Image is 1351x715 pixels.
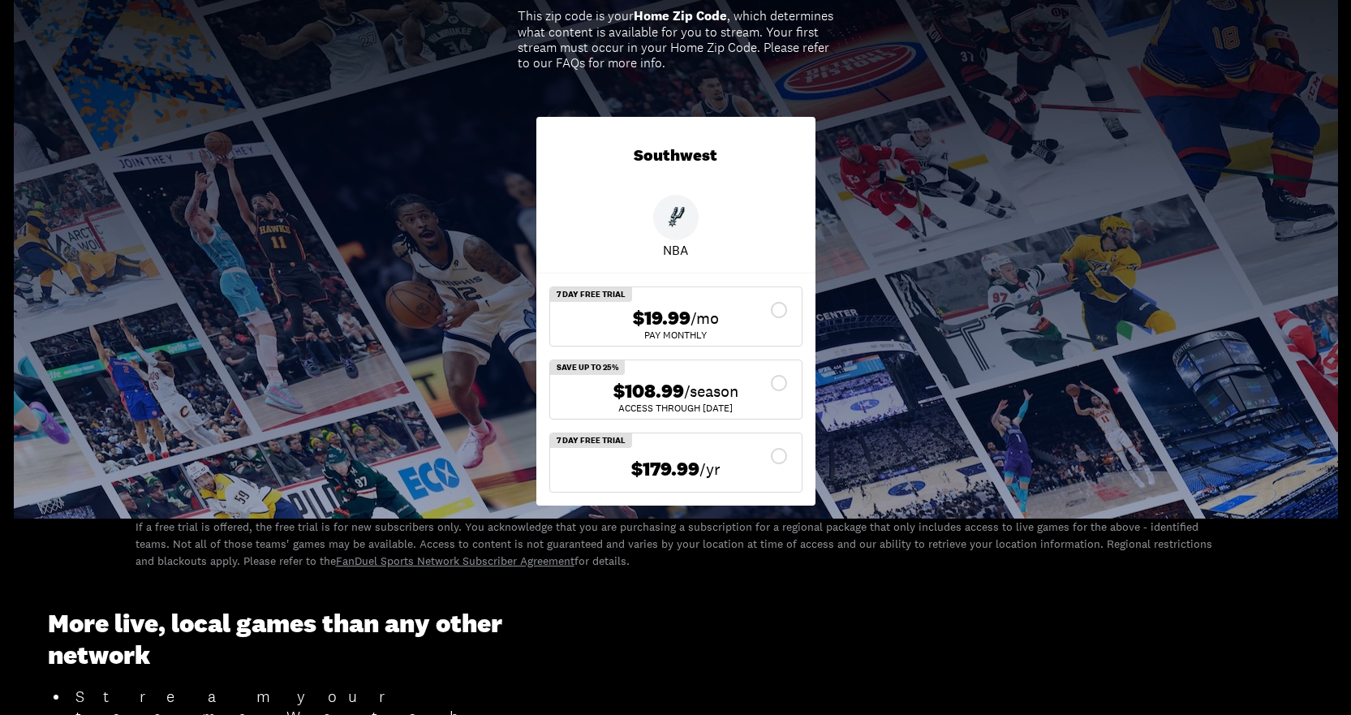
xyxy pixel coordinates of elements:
[684,380,738,403] span: /season
[631,458,699,481] span: $179.99
[336,553,574,568] a: FanDuel Sports Network Subscriber Agreement
[663,240,688,260] p: NBA
[563,330,789,340] div: Pay Monthly
[613,380,684,403] span: $108.99
[633,307,691,330] span: $19.99
[563,403,789,413] div: ACCESS THROUGH [DATE]
[518,8,834,71] div: This zip code is your , which determines what content is available for you to stream. Your first ...
[691,307,719,330] span: /mo
[699,458,721,480] span: /yr
[550,433,632,448] div: 7 Day Free Trial
[550,287,632,302] div: 7 Day Free Trial
[634,7,727,24] b: Home Zip Code
[550,360,625,375] div: SAVE UP TO 25%
[536,117,815,195] div: Southwest
[48,609,575,671] h3: More live, local games than any other network
[136,519,1216,570] p: If a free trial is offered, the free trial is for new subscribers only. You acknowledge that you ...
[665,207,686,228] img: Spurs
